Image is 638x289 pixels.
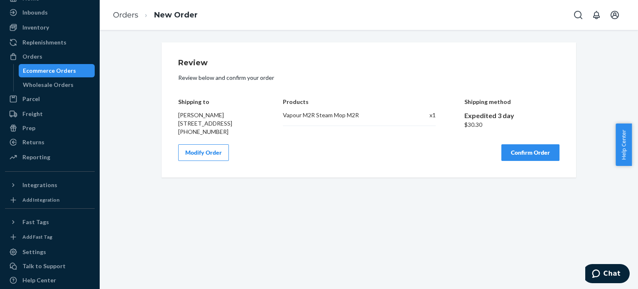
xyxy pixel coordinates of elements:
h4: Products [283,99,435,105]
a: Reporting [5,151,95,164]
p: Review below and confirm your order [178,74,559,82]
button: Open account menu [606,7,623,23]
ol: breadcrumbs [106,3,204,27]
div: Replenishments [22,38,66,47]
div: Returns [22,138,44,146]
a: Inbounds [5,6,95,19]
a: New Order [154,10,198,20]
a: Add Integration [5,195,95,205]
button: Fast Tags [5,215,95,229]
a: Settings [5,245,95,259]
a: Add Fast Tag [5,232,95,242]
div: x 1 [412,111,436,119]
button: Confirm Order [501,144,559,161]
a: Orders [113,10,138,20]
div: [PHONE_NUMBER] [178,128,255,136]
a: Ecommerce Orders [19,64,95,77]
div: Add Integration [22,196,59,203]
div: Integrations [22,181,57,189]
div: Ecommerce Orders [23,67,76,75]
div: Talk to Support [22,262,66,270]
div: Fast Tags [22,218,49,226]
button: Help Center [616,124,632,166]
h4: Shipping to [178,99,255,105]
div: Reporting [22,153,50,161]
div: Vapour M2R Steam Mop M2R [283,111,403,119]
button: Modify Order [178,144,229,161]
div: Add Fast Tag [22,233,52,240]
a: Prep [5,121,95,135]
div: Freight [22,110,43,118]
div: Prep [22,124,35,132]
div: Orders [22,52,42,61]
div: Inbounds [22,8,48,17]
div: Settings [22,248,46,256]
h1: Review [178,59,559,67]
div: Expedited 3 day [464,111,560,121]
a: Freight [5,107,95,121]
div: Parcel [22,95,40,103]
button: Open Search Box [570,7,586,23]
div: Inventory [22,23,49,32]
iframe: Opens a widget where you can chat to one of our agents [585,264,630,285]
a: Orders [5,50,95,63]
span: [PERSON_NAME] [STREET_ADDRESS] [178,111,232,127]
a: Returns [5,136,95,149]
a: Replenishments [5,36,95,49]
button: Integrations [5,178,95,192]
button: Talk to Support [5,259,95,273]
a: Help Center [5,274,95,287]
div: Wholesale Orders [23,81,74,89]
div: Help Center [22,276,56,284]
button: Open notifications [588,7,605,23]
h4: Shipping method [464,99,560,105]
div: $30.30 [464,121,560,129]
a: Inventory [5,21,95,34]
a: Parcel [5,92,95,106]
a: Wholesale Orders [19,78,95,91]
